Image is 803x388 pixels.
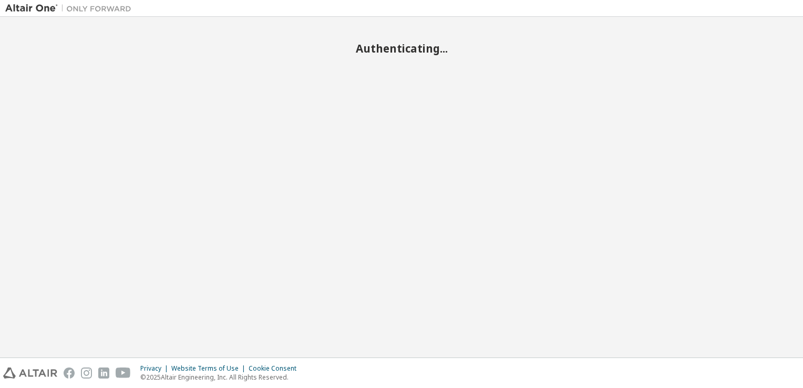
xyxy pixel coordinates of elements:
[5,42,798,55] h2: Authenticating...
[64,367,75,379] img: facebook.svg
[140,364,171,373] div: Privacy
[140,373,303,382] p: © 2025 Altair Engineering, Inc. All Rights Reserved.
[249,364,303,373] div: Cookie Consent
[3,367,57,379] img: altair_logo.svg
[5,3,137,14] img: Altair One
[171,364,249,373] div: Website Terms of Use
[98,367,109,379] img: linkedin.svg
[81,367,92,379] img: instagram.svg
[116,367,131,379] img: youtube.svg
